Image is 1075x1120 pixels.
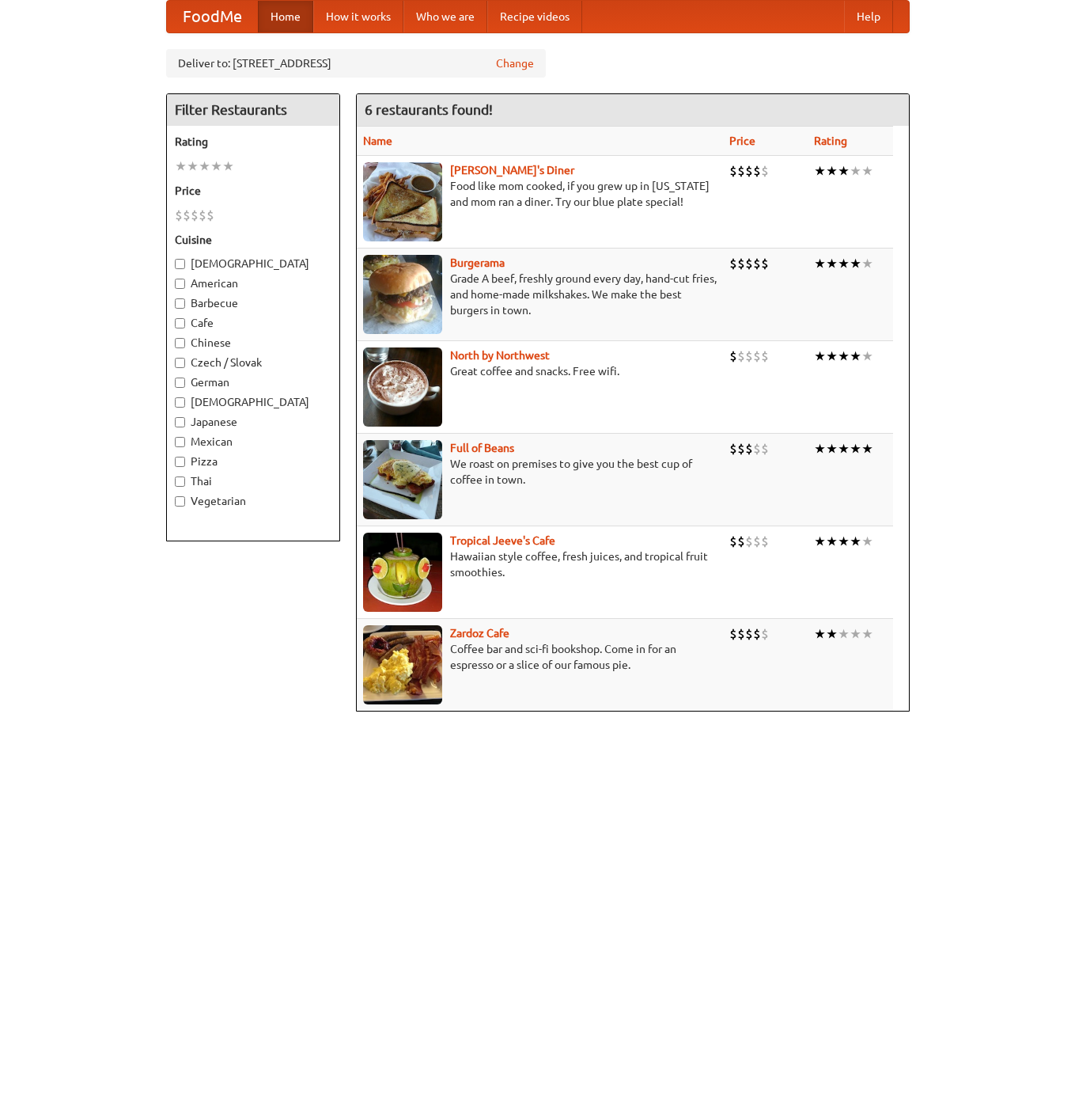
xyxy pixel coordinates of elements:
[175,335,331,351] label: Chinese
[729,625,737,643] li: $
[175,473,331,489] label: Thai
[206,207,214,224] li: $
[753,255,761,272] li: $
[826,440,838,457] li: ★
[745,533,753,550] li: $
[450,534,555,547] a: Tropical Jeeve's Cafe
[729,255,737,272] li: $
[175,134,331,150] h5: Rating
[450,256,505,269] b: Burgerama
[363,456,717,488] p: We roast on premises to give you the best cup of coffee in town.
[175,358,185,368] input: Czech / Slovak
[175,256,331,271] label: [DEMOGRAPHIC_DATA]
[814,162,826,180] li: ★
[814,255,826,272] li: ★
[199,158,210,175] li: ★
[175,414,331,430] label: Japanese
[258,1,313,32] a: Home
[745,347,753,365] li: $
[850,625,861,643] li: ★
[850,440,861,457] li: ★
[729,162,737,180] li: $
[450,627,509,640] b: Zardoz Cafe
[175,338,185,348] input: Chinese
[450,442,514,454] b: Full of Beans
[729,347,737,365] li: $
[175,378,185,388] input: German
[729,533,737,550] li: $
[861,162,873,180] li: ★
[737,533,745,550] li: $
[861,625,873,643] li: ★
[496,55,534,71] a: Change
[838,255,850,272] li: ★
[199,207,206,224] li: $
[175,315,331,331] label: Cafe
[850,162,861,180] li: ★
[363,135,392,147] a: Name
[175,374,331,390] label: German
[363,625,442,704] img: zardoz.jpg
[737,347,745,365] li: $
[222,158,234,175] li: ★
[826,625,838,643] li: ★
[187,158,199,175] li: ★
[175,496,185,507] input: Vegetarian
[167,94,339,126] h4: Filter Restaurants
[761,440,769,457] li: $
[175,158,187,175] li: ★
[814,440,826,457] li: ★
[753,625,761,643] li: $
[363,178,717,210] p: Food like mom cooked, if you grew up in [US_STATE] and mom ran a diner. Try our blue plate special!
[365,102,493,117] ng-pluralize: 6 restaurants found!
[450,164,574,177] a: [PERSON_NAME]'s Diner
[753,533,761,550] li: $
[737,440,745,457] li: $
[761,347,769,365] li: $
[761,625,769,643] li: $
[403,1,487,32] a: Who we are
[175,183,331,199] h5: Price
[826,255,838,272] li: ★
[175,298,185,309] input: Barbecue
[175,318,185,328] input: Cafe
[487,1,582,32] a: Recipe videos
[313,1,403,32] a: How it works
[814,135,847,147] a: Rating
[363,162,442,241] img: sallys.jpg
[761,162,769,180] li: $
[737,625,745,643] li: $
[745,255,753,272] li: $
[826,533,838,550] li: ★
[166,49,546,78] div: Deliver to: [STREET_ADDRESS]
[826,162,838,180] li: ★
[175,232,331,248] h5: Cuisine
[363,347,442,427] img: north.jpg
[175,394,331,410] label: [DEMOGRAPHIC_DATA]
[175,417,185,427] input: Japanese
[737,162,745,180] li: $
[450,349,550,362] a: North by Northwest
[191,207,199,224] li: $
[838,625,850,643] li: ★
[363,533,442,612] img: jeeves.jpg
[363,255,442,334] img: burgerama.jpg
[826,347,838,365] li: ★
[175,476,185,487] input: Thai
[210,158,222,175] li: ★
[745,625,753,643] li: $
[861,255,873,272] li: ★
[175,279,185,289] input: American
[745,162,753,180] li: $
[183,207,191,224] li: $
[175,207,183,224] li: $
[175,454,331,469] label: Pizza
[753,162,761,180] li: $
[761,255,769,272] li: $
[850,533,861,550] li: ★
[175,295,331,311] label: Barbecue
[363,641,717,673] p: Coffee bar and sci-fi bookshop. Come in for an espresso or a slice of our famous pie.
